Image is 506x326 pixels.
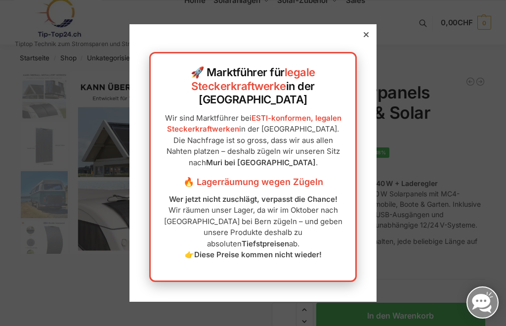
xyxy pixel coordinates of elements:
[161,66,345,107] h2: 🚀 Marktführer für in der [GEOGRAPHIC_DATA]
[161,194,345,261] p: Wir räumen unser Lager, da wir im Oktober nach [GEOGRAPHIC_DATA] bei Bern zügeln – und geben unse...
[161,176,345,188] h3: 🔥 Lagerräumung wegen Zügeln
[167,113,341,134] a: ESTI-konformen, legalen Steckerkraftwerken
[191,66,315,93] a: legale Steckerkraftwerke
[161,113,345,169] p: Wir sind Marktführer bei in der [GEOGRAPHIC_DATA]. Die Nachfrage ist so gross, dass wir aus allen...
[194,250,322,259] strong: Diese Preise kommen nicht wieder!
[169,194,337,204] strong: Wer jetzt nicht zuschlägt, verpasst die Chance!
[242,239,289,248] strong: Tiefstpreisen
[206,158,316,167] strong: Muri bei [GEOGRAPHIC_DATA]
